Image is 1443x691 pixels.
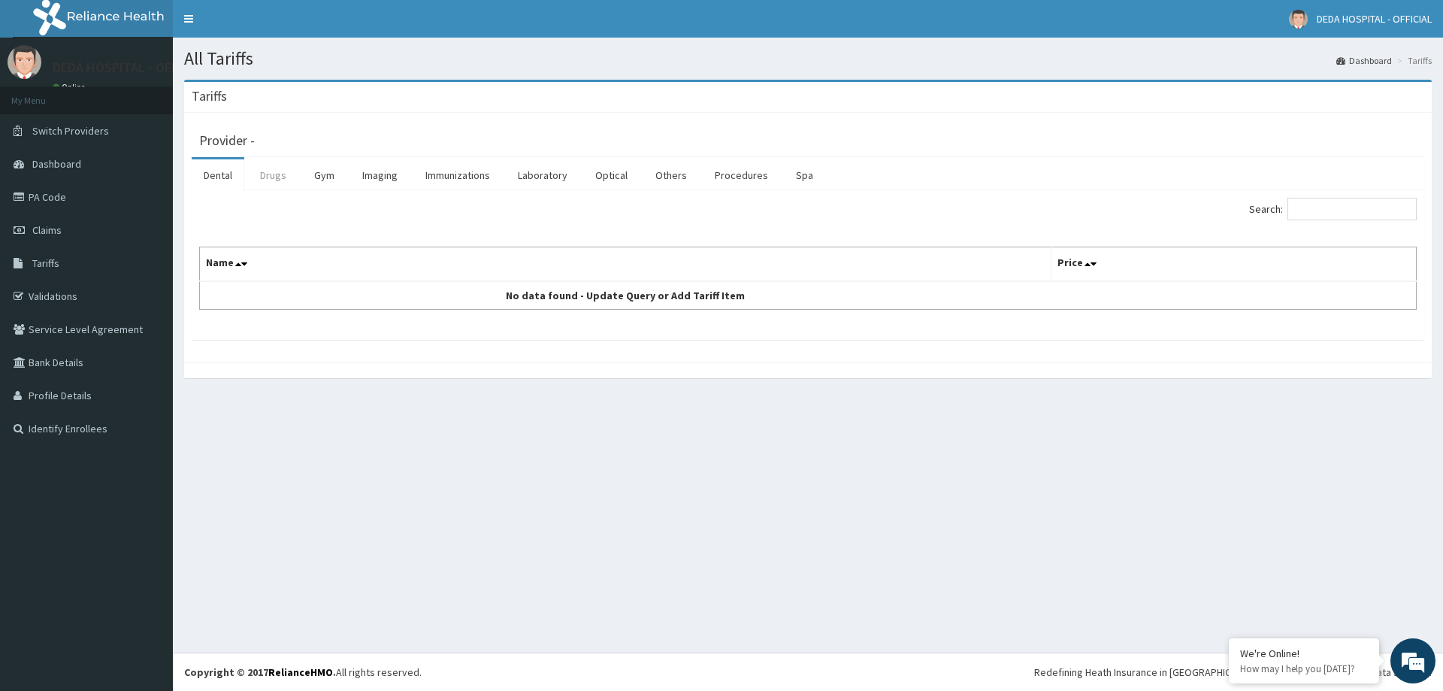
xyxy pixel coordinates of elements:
[53,61,207,74] p: DEDA HOSPITAL - OFFICIAL
[350,159,410,191] a: Imaging
[1240,647,1368,660] div: We're Online!
[1051,247,1417,282] th: Price
[32,223,62,237] span: Claims
[248,159,298,191] a: Drugs
[32,157,81,171] span: Dashboard
[184,665,336,679] strong: Copyright © 2017 .
[1289,10,1308,29] img: User Image
[173,653,1443,691] footer: All rights reserved.
[53,82,89,92] a: Online
[643,159,699,191] a: Others
[413,159,502,191] a: Immunizations
[32,256,59,270] span: Tariffs
[1287,198,1417,220] input: Search:
[32,124,109,138] span: Switch Providers
[1034,665,1432,680] div: Redefining Heath Insurance in [GEOGRAPHIC_DATA] using Telemedicine and Data Science!
[1393,54,1432,67] li: Tariffs
[1317,12,1432,26] span: DEDA HOSPITAL - OFFICIAL
[184,49,1432,68] h1: All Tariffs
[583,159,640,191] a: Optical
[199,134,255,147] h3: Provider -
[703,159,780,191] a: Procedures
[784,159,825,191] a: Spa
[1240,662,1368,675] p: How may I help you today?
[8,45,41,79] img: User Image
[200,281,1051,310] td: No data found - Update Query or Add Tariff Item
[1249,198,1417,220] label: Search:
[192,159,244,191] a: Dental
[1336,54,1392,67] a: Dashboard
[192,89,227,103] h3: Tariffs
[268,665,333,679] a: RelianceHMO
[302,159,346,191] a: Gym
[200,247,1051,282] th: Name
[506,159,579,191] a: Laboratory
